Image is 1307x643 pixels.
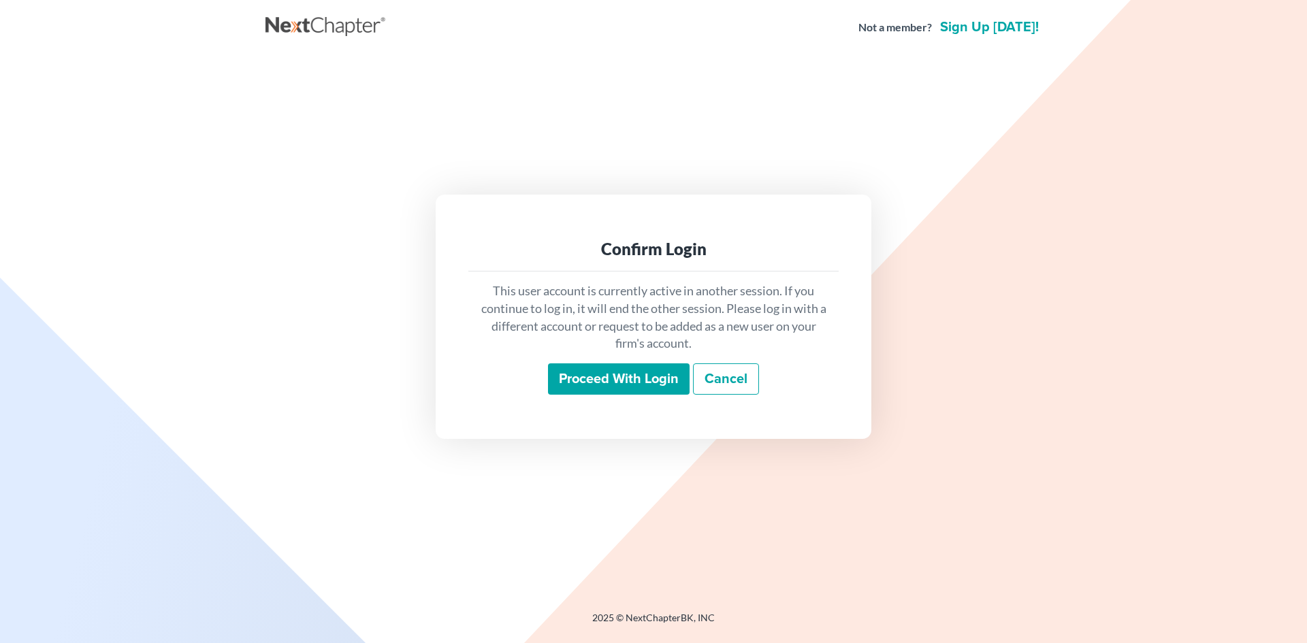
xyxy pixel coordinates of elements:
div: 2025 © NextChapterBK, INC [265,611,1042,636]
a: Cancel [693,363,759,395]
input: Proceed with login [548,363,690,395]
div: Confirm Login [479,238,828,260]
a: Sign up [DATE]! [937,20,1042,34]
strong: Not a member? [858,20,932,35]
p: This user account is currently active in another session. If you continue to log in, it will end ... [479,282,828,352]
